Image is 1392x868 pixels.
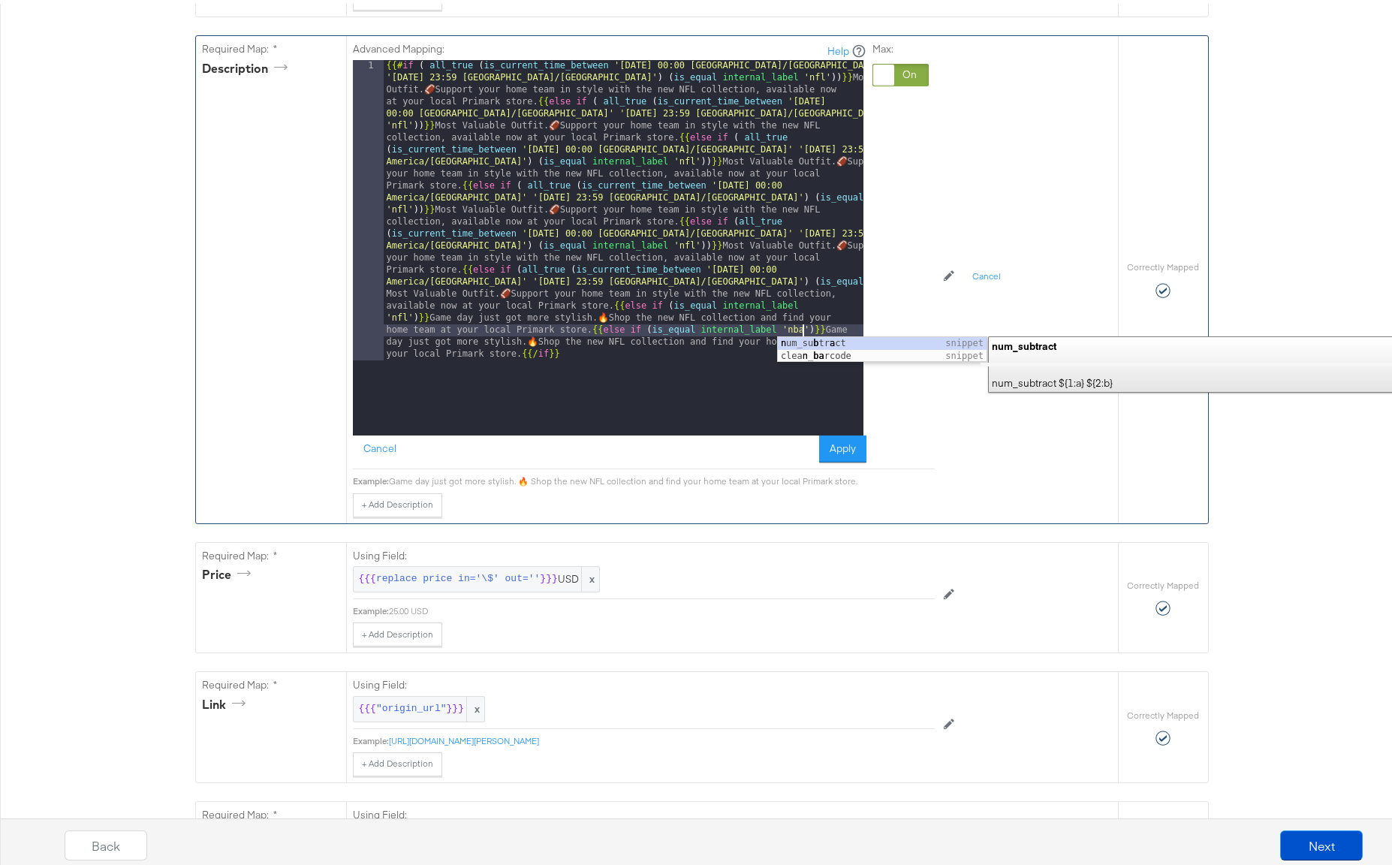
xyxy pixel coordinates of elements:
label: Correctly Mapped [1127,706,1199,718]
button: + Add Description [353,490,442,514]
button: Apply [819,432,866,459]
span: }}} [447,698,464,713]
span: }}} [540,568,557,583]
div: 25.00 USD [389,601,935,613]
span: "origin_url" [376,698,447,713]
label: Required Map: * [202,545,340,559]
button: Cancel [963,261,1010,285]
div: description [202,56,293,74]
label: Correctly Mapped [1127,576,1199,588]
button: + Add Description [353,619,442,643]
button: Next [1280,827,1363,857]
label: Advanced Mapping: [353,38,444,53]
div: price [202,562,256,580]
button: Cancel [353,432,407,459]
label: Correctly Mapped [1127,258,1199,270]
button: + Add Description [353,749,442,773]
span: {{{ [359,698,376,713]
label: Using Field: [353,674,935,689]
div: Game day just got more stylish. 🔥 Shop the new NFL collection and find your home team at your loc... [389,472,935,484]
span: {{{ [359,568,376,583]
span: replace price in='\$' out='' [376,568,540,583]
label: Required Map: * [202,674,340,689]
a: Help [827,41,849,55]
span: x [466,693,484,718]
div: link [202,692,251,710]
div: Example: [353,472,389,484]
div: 1 [353,56,384,357]
label: Max: [872,38,929,53]
label: Using Field: [353,545,935,559]
button: Back [65,827,147,857]
label: Required Map: * [202,38,340,53]
span: x [581,563,599,588]
b: num_subtract [992,336,1056,349]
span: USD [359,568,594,583]
div: Example: [353,731,389,743]
div: Example: [353,601,389,613]
a: [URL][DOMAIN_NAME][PERSON_NAME] [389,731,539,743]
